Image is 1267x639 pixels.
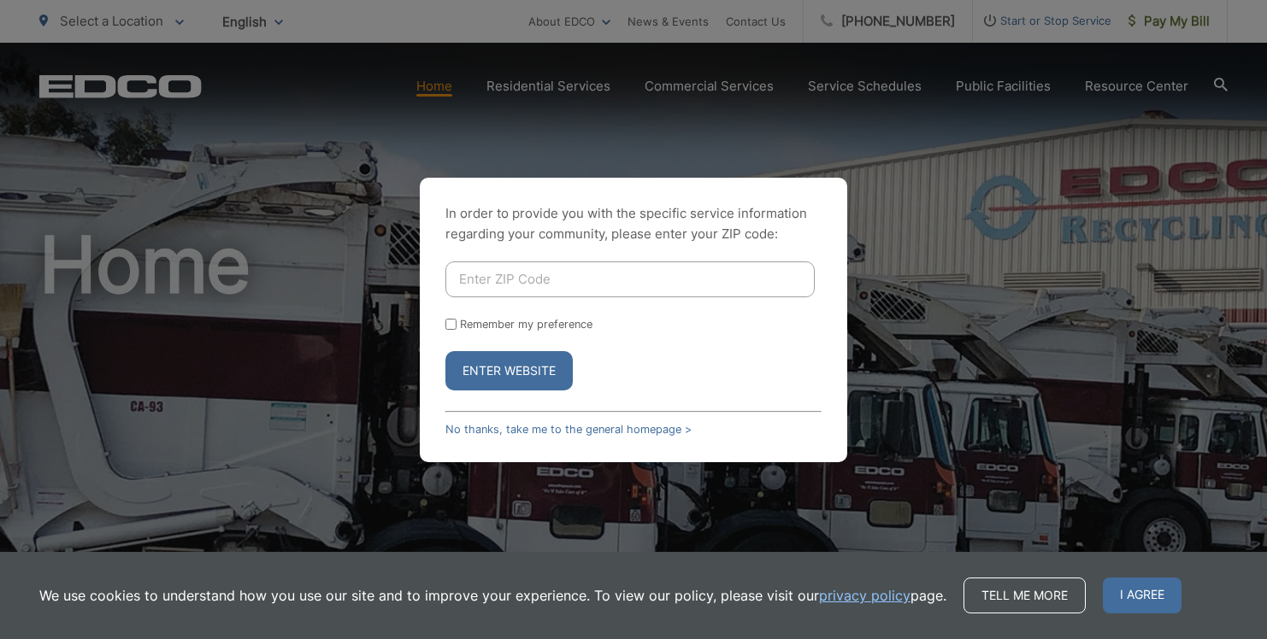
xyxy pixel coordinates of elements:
input: Enter ZIP Code [445,261,815,297]
span: I agree [1103,577,1182,613]
label: Remember my preference [460,318,592,331]
button: Enter Website [445,351,573,390]
p: We use cookies to understand how you use our site and to improve your experience. To view our pol... [39,585,946,606]
a: privacy policy [819,585,910,606]
a: Tell me more [964,577,1086,613]
p: In order to provide you with the specific service information regarding your community, please en... [445,203,822,244]
a: No thanks, take me to the general homepage > [445,423,692,436]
